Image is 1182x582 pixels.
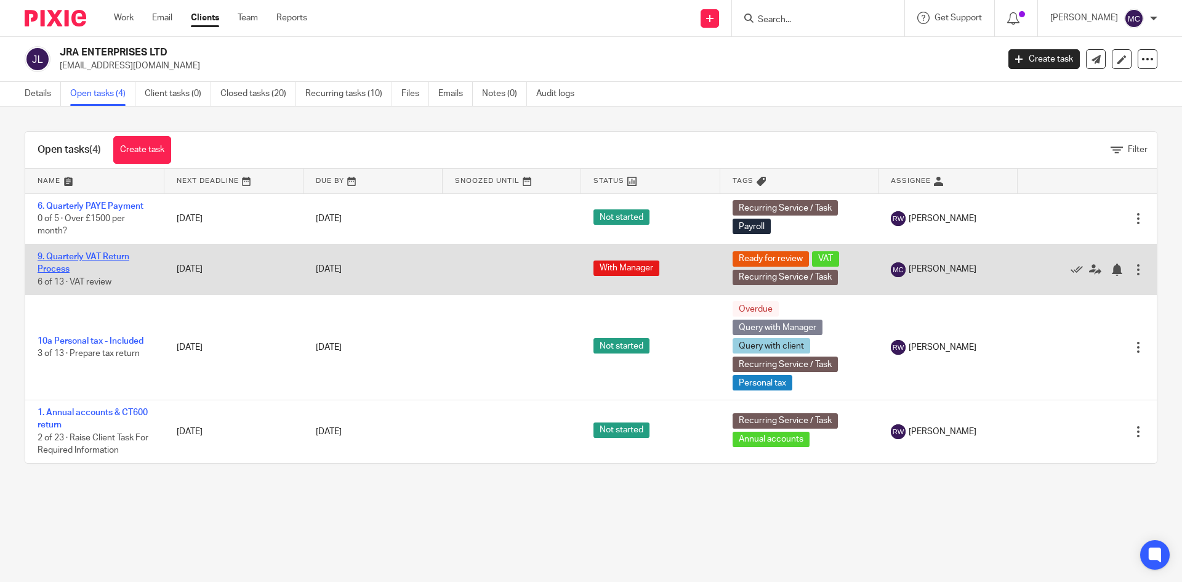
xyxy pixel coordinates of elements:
[113,136,171,164] a: Create task
[1124,9,1144,28] img: svg%3E
[316,427,342,436] span: [DATE]
[593,338,649,354] span: Not started
[25,46,50,72] img: svg%3E
[114,12,134,24] a: Work
[482,82,527,106] a: Notes (0)
[38,202,143,211] a: 6. Quarterly PAYE Payment
[316,265,342,274] span: [DATE]
[812,251,839,267] span: VAT
[401,82,429,106] a: Files
[909,341,976,354] span: [PERSON_NAME]
[1071,263,1089,275] a: Mark as done
[455,177,520,184] span: Snoozed Until
[38,253,129,273] a: 9. Quarterly VAT Return Process
[593,422,649,438] span: Not started
[536,82,584,106] a: Audit logs
[891,262,906,277] img: svg%3E
[733,320,822,335] span: Query with Manager
[891,340,906,355] img: svg%3E
[60,60,990,72] p: [EMAIL_ADDRESS][DOMAIN_NAME]
[38,408,148,429] a: 1. Annual accounts & CT600 return
[38,434,148,455] span: 2 of 23 · Raise Client Task For Required Information
[733,301,779,317] span: Overdue
[25,10,86,26] img: Pixie
[89,145,101,155] span: (4)
[593,261,659,276] span: With Manager
[305,82,392,106] a: Recurring tasks (10)
[733,270,838,285] span: Recurring Service / Task
[38,143,101,156] h1: Open tasks
[164,244,304,294] td: [DATE]
[220,82,296,106] a: Closed tasks (20)
[891,211,906,226] img: svg%3E
[733,251,809,267] span: Ready for review
[70,82,135,106] a: Open tasks (4)
[733,219,771,234] span: Payroll
[733,200,838,216] span: Recurring Service / Task
[733,177,754,184] span: Tags
[438,82,473,106] a: Emails
[316,214,342,223] span: [DATE]
[935,14,982,22] span: Get Support
[733,375,792,390] span: Personal tax
[164,193,304,244] td: [DATE]
[38,337,143,346] a: 10a Personal tax - Included
[276,12,307,24] a: Reports
[909,212,976,225] span: [PERSON_NAME]
[909,263,976,275] span: [PERSON_NAME]
[733,413,838,429] span: Recurring Service / Task
[593,209,649,225] span: Not started
[733,432,810,447] span: Annual accounts
[164,295,304,400] td: [DATE]
[164,400,304,463] td: [DATE]
[733,338,810,354] span: Query with client
[38,278,111,286] span: 6 of 13 · VAT review
[191,12,219,24] a: Clients
[1050,12,1118,24] p: [PERSON_NAME]
[891,424,906,439] img: svg%3E
[152,12,172,24] a: Email
[909,426,976,438] span: [PERSON_NAME]
[757,15,867,26] input: Search
[238,12,258,24] a: Team
[38,349,140,358] span: 3 of 13 · Prepare tax return
[60,46,804,59] h2: JRA ENTERPRISES LTD
[1008,49,1080,69] a: Create task
[1128,145,1148,154] span: Filter
[593,177,624,184] span: Status
[733,357,838,372] span: Recurring Service / Task
[145,82,211,106] a: Client tasks (0)
[25,82,61,106] a: Details
[316,343,342,352] span: [DATE]
[38,214,125,236] span: 0 of 5 · Over £1500 per month?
